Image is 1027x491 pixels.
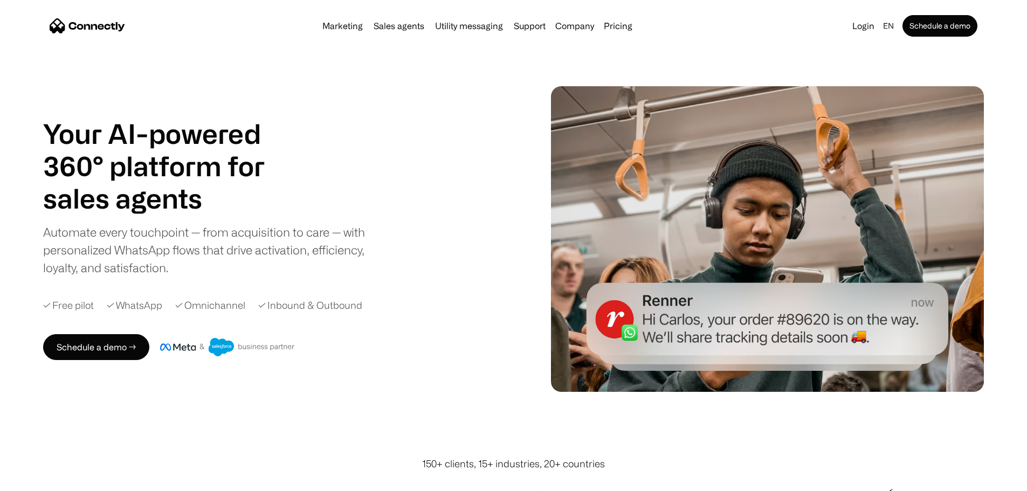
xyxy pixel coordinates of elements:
[107,298,162,313] div: ✓ WhatsApp
[552,18,597,33] div: Company
[50,18,125,34] a: home
[43,182,291,215] div: 1 of 4
[43,182,291,215] div: carousel
[422,457,605,471] div: 150+ clients, 15+ industries, 20+ countries
[43,223,383,276] div: Automate every touchpoint — from acquisition to care — with personalized WhatsApp flows that driv...
[431,22,507,30] a: Utility messaging
[43,334,149,360] a: Schedule a demo →
[555,18,594,33] div: Company
[22,472,65,487] ul: Language list
[848,18,879,33] a: Login
[258,298,362,313] div: ✓ Inbound & Outbound
[43,182,291,215] h1: sales agents
[883,18,894,33] div: en
[43,298,94,313] div: ✓ Free pilot
[160,338,295,356] img: Meta and Salesforce business partner badge.
[879,18,900,33] div: en
[369,22,429,30] a: Sales agents
[902,15,977,37] a: Schedule a demo
[43,117,291,182] h1: Your AI-powered 360° platform for
[175,298,245,313] div: ✓ Omnichannel
[318,22,367,30] a: Marketing
[599,22,637,30] a: Pricing
[11,471,65,487] aside: Language selected: English
[509,22,550,30] a: Support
